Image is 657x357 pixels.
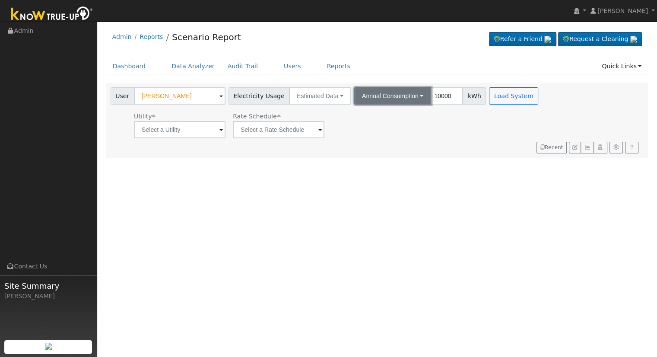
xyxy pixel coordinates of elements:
button: Annual Consumption [354,87,431,105]
input: Select a Rate Schedule [233,121,324,138]
a: Scenario Report [172,32,241,42]
a: Audit Trail [221,58,264,74]
a: Reports [321,58,357,74]
a: Users [277,58,308,74]
a: Data Analyzer [165,58,221,74]
img: retrieve [630,36,637,43]
a: Admin [112,33,132,40]
a: Refer a Friend [489,32,556,47]
a: Request a Cleaning [558,32,642,47]
span: Electricity Usage [229,87,289,105]
a: Dashboard [106,58,152,74]
a: Reports [140,33,163,40]
button: Login As [594,142,607,154]
span: Site Summary [4,280,92,292]
div: [PERSON_NAME] [4,292,92,301]
input: Select a Utility [134,121,225,138]
span: User [111,87,134,105]
span: Alias: None [233,113,280,120]
a: Quick Links [595,58,648,74]
img: retrieve [45,343,52,350]
button: Multi-Series Graph [581,142,594,154]
input: Select a User [134,87,225,105]
img: Know True-Up [6,5,97,24]
button: Recent [536,142,567,154]
span: [PERSON_NAME] [597,7,648,14]
button: Estimated Data [289,87,351,105]
button: Settings [609,142,623,154]
a: Help Link [625,142,638,154]
button: Load System [489,87,538,105]
button: Edit User [569,142,581,154]
span: kWh [463,87,486,105]
div: Utility [134,112,225,121]
img: retrieve [544,36,551,43]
